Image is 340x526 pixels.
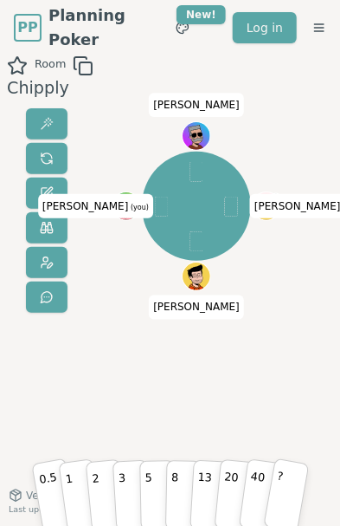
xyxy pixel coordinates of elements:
[195,465,212,525] p: 13
[26,108,67,140] button: Reveal votes
[9,505,97,515] span: Last updated: [DATE]
[91,467,104,526] p: 2
[38,194,153,218] span: Click to change your name
[7,76,93,101] div: Chipply
[144,466,152,525] p: 5
[26,143,67,174] button: Reset votes
[64,467,79,526] p: 1
[113,193,140,220] button: Click to change your avatar
[17,17,37,38] span: PP
[149,93,244,117] span: Click to change your name
[26,212,67,244] button: Watch only
[273,193,279,200] span: Mike is the host
[26,489,91,503] span: Version 0.9.2
[167,12,198,43] button: New!
[9,489,91,503] button: Version0.9.2
[26,178,67,209] button: Change name
[269,464,285,523] p: ?
[220,465,240,525] p: 20
[35,55,66,76] span: Room
[149,295,244,320] span: Click to change your name
[244,464,266,525] p: 40
[176,5,226,24] div: New!
[26,247,67,278] button: Change avatar
[233,12,297,43] a: Log in
[128,204,149,211] span: (you)
[48,3,125,52] span: Planning Poker
[14,3,125,52] a: PPPlanning Poker
[7,55,28,76] button: Add as favourite
[170,466,178,525] p: 8
[118,466,128,525] p: 3
[26,282,67,313] button: Send feedback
